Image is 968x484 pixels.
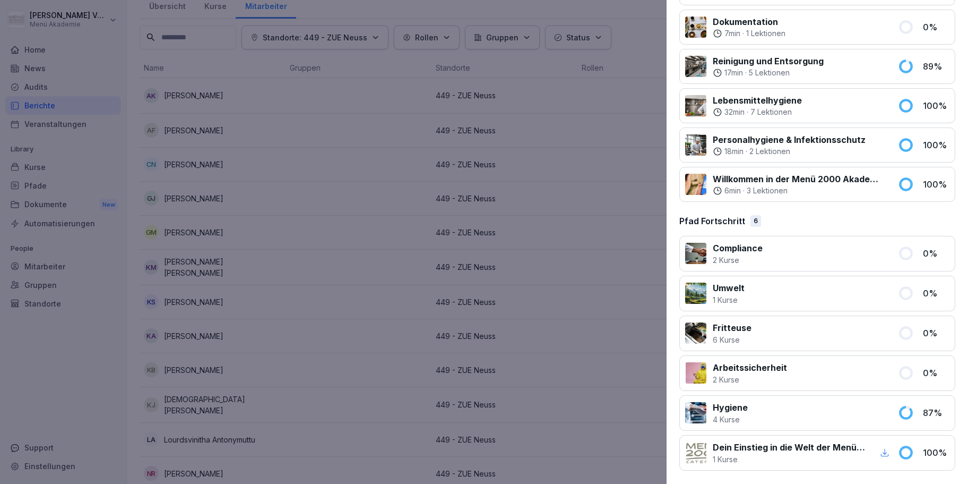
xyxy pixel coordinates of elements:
[713,28,785,39] div: ·
[750,215,761,227] div: 6
[923,178,949,191] p: 100 %
[713,254,763,266] p: 2 Kurse
[923,446,949,459] p: 100 %
[713,414,748,425] p: 4 Kurse
[923,406,949,419] p: 87 %
[713,401,748,414] p: Hygiene
[713,94,802,107] p: Lebensmittelhygiene
[713,294,745,305] p: 1 Kurse
[713,133,866,146] p: Personalhygiene & Infektionsschutz
[713,441,865,454] p: Dein Einstieg in die Welt der Menü 2000 Akademie
[713,242,763,254] p: Compliance
[724,146,744,157] p: 18 min
[713,107,802,117] div: ·
[747,185,788,196] p: 3 Lektionen
[749,67,790,78] p: 5 Lektionen
[724,67,743,78] p: 17 min
[679,215,745,227] p: Pfad Fortschritt
[923,247,949,260] p: 0 %
[923,21,949,33] p: 0 %
[713,173,885,185] p: Willkommen in der Menü 2000 Akademie mit Bounti!
[923,139,949,151] p: 100 %
[713,454,865,465] p: 1 Kurse
[713,15,785,28] p: Dokumentation
[713,282,745,294] p: Umwelt
[713,321,751,334] p: Fritteuse
[923,287,949,300] p: 0 %
[724,185,741,196] p: 6 min
[713,334,751,345] p: 6 Kurse
[749,146,790,157] p: 2 Lektionen
[724,28,740,39] p: 7 min
[923,327,949,339] p: 0 %
[713,67,824,78] div: ·
[713,361,787,374] p: Arbeitssicherheit
[923,367,949,379] p: 0 %
[724,107,745,117] p: 32 min
[750,107,792,117] p: 7 Lektionen
[713,185,885,196] div: ·
[923,99,949,112] p: 100 %
[713,55,824,67] p: Reinigung und Entsorgung
[923,60,949,73] p: 89 %
[746,28,785,39] p: 1 Lektionen
[713,374,787,385] p: 2 Kurse
[713,146,866,157] div: ·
